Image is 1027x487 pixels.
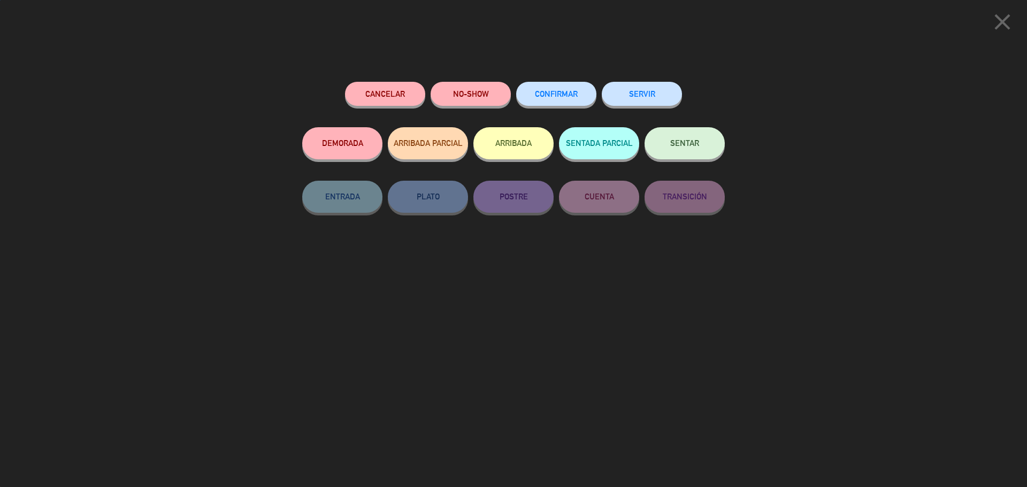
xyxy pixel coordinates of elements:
[602,82,682,106] button: SERVIR
[302,181,382,213] button: ENTRADA
[989,9,1016,35] i: close
[388,127,468,159] button: ARRIBADA PARCIAL
[394,138,463,148] span: ARRIBADA PARCIAL
[645,181,725,213] button: TRANSICIÓN
[473,181,554,213] button: POSTRE
[645,127,725,159] button: SENTAR
[473,127,554,159] button: ARRIBADA
[559,127,639,159] button: SENTADA PARCIAL
[986,8,1019,40] button: close
[431,82,511,106] button: NO-SHOW
[302,127,382,159] button: DEMORADA
[535,89,578,98] span: CONFIRMAR
[516,82,596,106] button: CONFIRMAR
[345,82,425,106] button: Cancelar
[670,138,699,148] span: SENTAR
[388,181,468,213] button: PLATO
[559,181,639,213] button: CUENTA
